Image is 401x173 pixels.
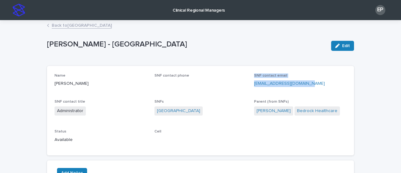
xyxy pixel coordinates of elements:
[342,44,350,48] span: Edit
[47,40,326,49] p: [PERSON_NAME] - [GEOGRAPHIC_DATA]
[254,81,325,86] a: [EMAIL_ADDRESS][DOMAIN_NAME]
[375,5,385,15] div: EP
[297,108,337,114] a: Bedrock Healthcare
[55,100,85,104] span: SNF contact title
[13,4,25,16] img: stacker-logo-s-only.png
[154,100,164,104] span: SNFs
[257,108,291,114] a: [PERSON_NAME]
[254,74,287,78] span: SNF contact email
[331,41,354,51] button: Edit
[55,80,147,87] p: [PERSON_NAME]
[55,74,65,78] span: Name
[157,108,200,114] a: [GEOGRAPHIC_DATA]
[154,130,161,133] span: Cell
[254,100,289,104] span: Parent (from SNFs)
[55,106,86,116] span: Administrator
[52,21,112,29] a: Back to[GEOGRAPHIC_DATA]
[55,130,66,133] span: Status
[154,74,189,78] span: SNF contact phone
[55,137,147,143] p: Available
